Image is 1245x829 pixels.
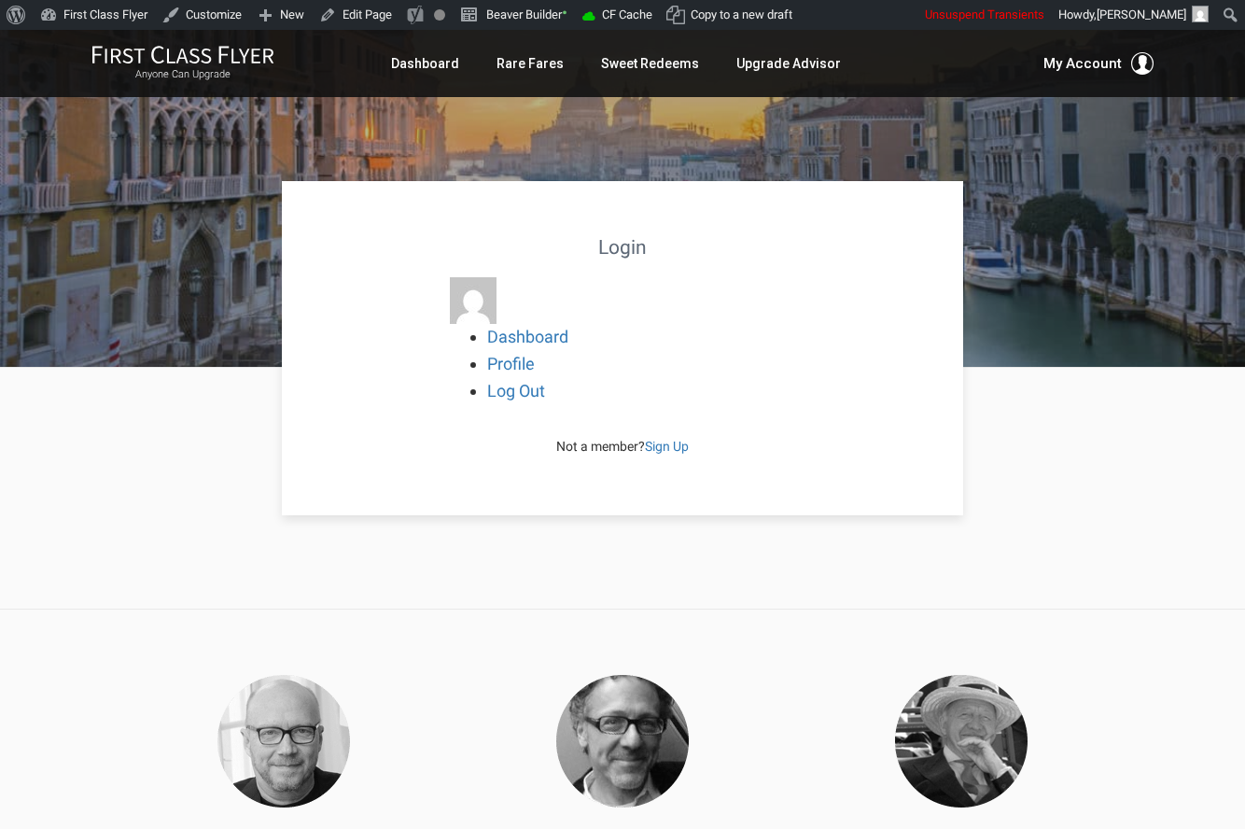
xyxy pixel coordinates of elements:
a: Dashboard [487,327,568,346]
strong: Login [598,236,647,259]
img: Thomas.png [556,675,689,808]
a: Rare Fares [497,47,564,80]
a: Dashboard [391,47,459,80]
a: Sign Up [645,439,689,454]
a: Upgrade Advisor [736,47,841,80]
small: Anyone Can Upgrade [91,68,274,81]
span: • [562,3,567,22]
span: Not a member? [556,439,689,454]
a: Sweet Redeems [601,47,699,80]
img: Haggis-v2.png [217,675,350,808]
span: Unsuspend Transients [925,7,1044,21]
a: First Class FlyerAnyone Can Upgrade [91,45,274,82]
button: My Account [1043,52,1154,75]
a: Log Out [487,381,545,400]
span: [PERSON_NAME] [1097,7,1186,21]
img: Collins.png [895,675,1028,808]
img: First Class Flyer [91,45,274,64]
a: Profile [487,354,535,373]
span: My Account [1043,52,1122,75]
